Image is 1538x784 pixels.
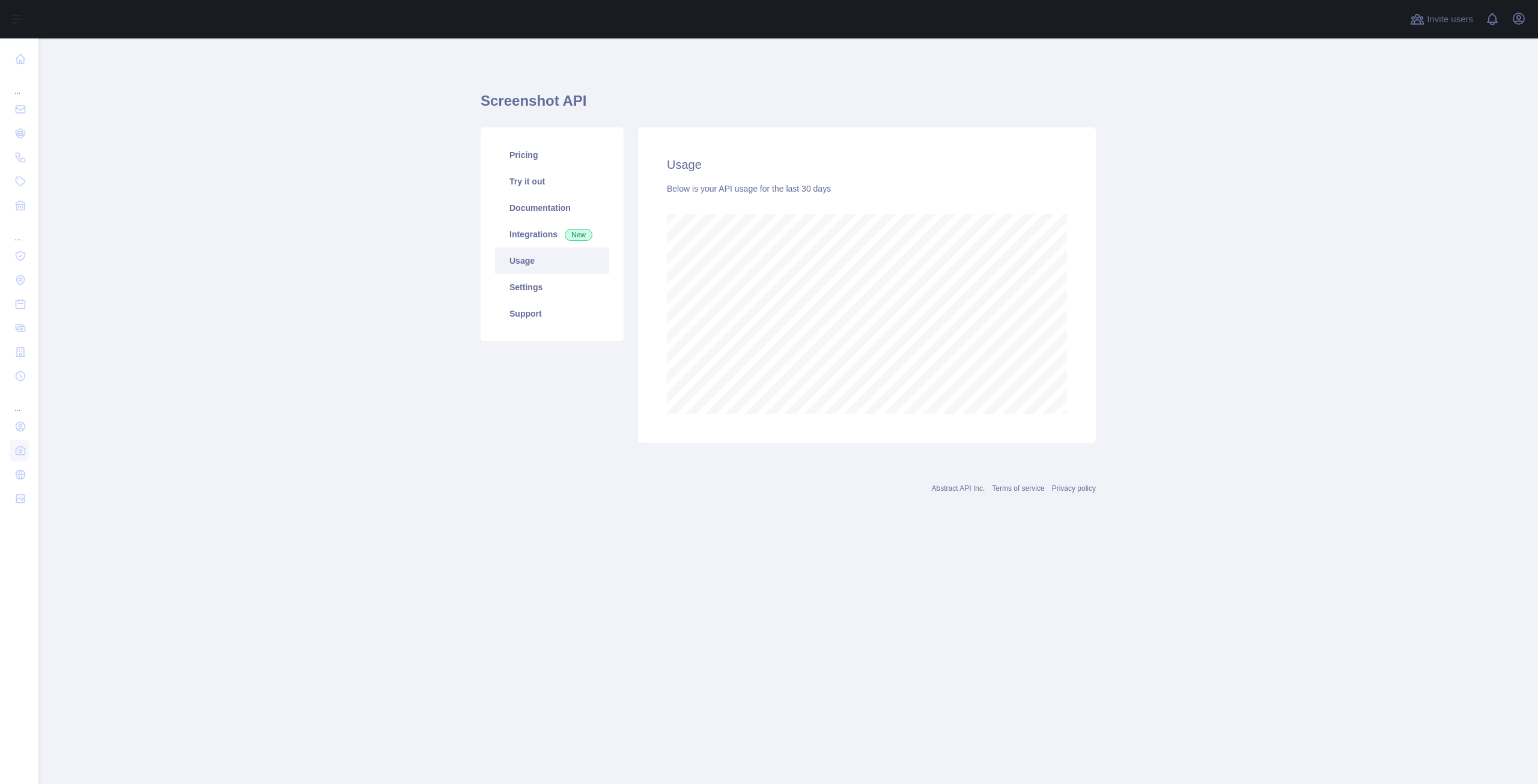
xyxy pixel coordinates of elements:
button: Invite users [1408,10,1476,29]
span: Invite users [1427,13,1473,26]
h1: Screenshot API [481,91,1096,120]
a: Integrations New [495,221,609,248]
a: Terms of service [992,484,1044,493]
div: ... [10,219,29,243]
a: Usage [495,248,609,274]
a: Pricing [495,142,609,168]
div: Below is your API usage for the last 30 days [667,183,1067,195]
a: Settings [495,274,609,300]
div: ... [10,389,29,413]
a: Try it out [495,168,609,195]
a: Support [495,300,609,327]
h2: Usage [667,156,1067,173]
span: New [565,229,592,241]
a: Privacy policy [1052,484,1096,493]
div: ... [10,72,29,96]
a: Documentation [495,195,609,221]
a: Abstract API Inc. [932,484,985,493]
